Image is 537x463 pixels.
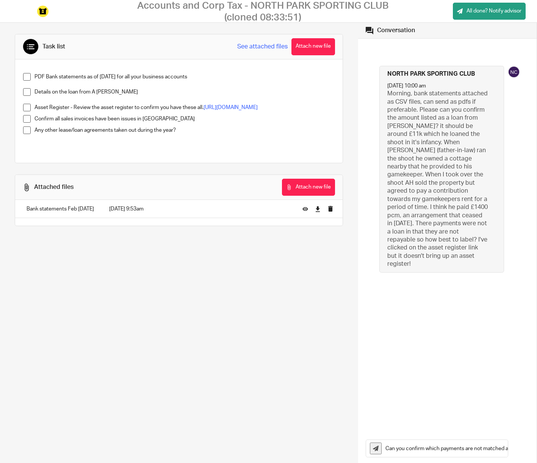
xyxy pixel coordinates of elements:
p: PDF Bank statements as of [DATE] for all your business accounts [34,73,335,81]
p: Bank statements Feb [DATE] [27,205,94,213]
div: Conversation [377,27,415,34]
p: Confirm all sales invoices have been issues in [GEOGRAPHIC_DATA] [34,115,335,123]
img: Instagram%20Profile%20Image_320x320_Black%20on%20Yellow.png [37,6,49,17]
p: Any other lease/loan agreements taken out during the year? [34,126,335,134]
p: Details on the loan from A [PERSON_NAME] [34,88,335,96]
h4: NORTH PARK SPORTING CLUB [387,70,475,78]
a: See attached files [237,42,288,51]
a: All done? Notify advisor [453,3,526,20]
img: svg%3E [508,66,520,78]
button: Attach new file [291,38,335,55]
button: Attach new file [282,179,335,196]
span: All done? Notify advisor [467,7,521,15]
p: [DATE] 10:00 am [387,82,426,90]
div: Attached files [34,183,74,191]
p: Asset Register - Review the asset register to confirm you have these all. [34,104,335,111]
a: [URL][DOMAIN_NAME] [204,105,258,110]
div: Task list [42,43,65,51]
a: Download [315,205,321,213]
p: Morning, bank statements attached as CSV files, can send as pdfs if preferable. Please can you co... [387,90,488,268]
p: [DATE] 9:53am [109,205,291,213]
